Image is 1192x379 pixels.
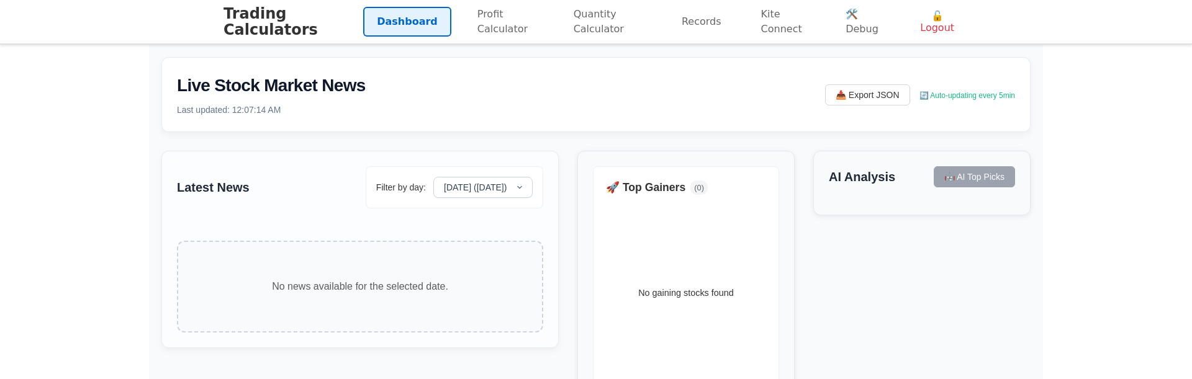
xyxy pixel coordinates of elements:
[376,181,426,194] label: Filter by day:
[919,91,1015,100] span: 🔄 Auto-updating every 5min
[177,73,366,99] h2: Live Stock Market News
[638,287,734,300] p: No gaining stocks found
[177,178,250,197] h3: Latest News
[363,7,451,37] a: Dashboard
[668,7,735,37] a: Records
[223,6,363,38] h1: Trading Calculators
[177,104,366,117] p: Last updated: 12:07:14 AM
[825,84,910,105] button: 📥 Export JSON
[934,166,1015,187] button: 🤖 AI Top Picks
[690,181,708,195] span: ( 0 )
[906,2,968,41] button: 🔓 Logout
[829,167,895,186] h3: AI Analysis
[203,279,517,294] p: No news available for the selected date.
[606,179,685,195] h4: 🚀 Top Gainers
